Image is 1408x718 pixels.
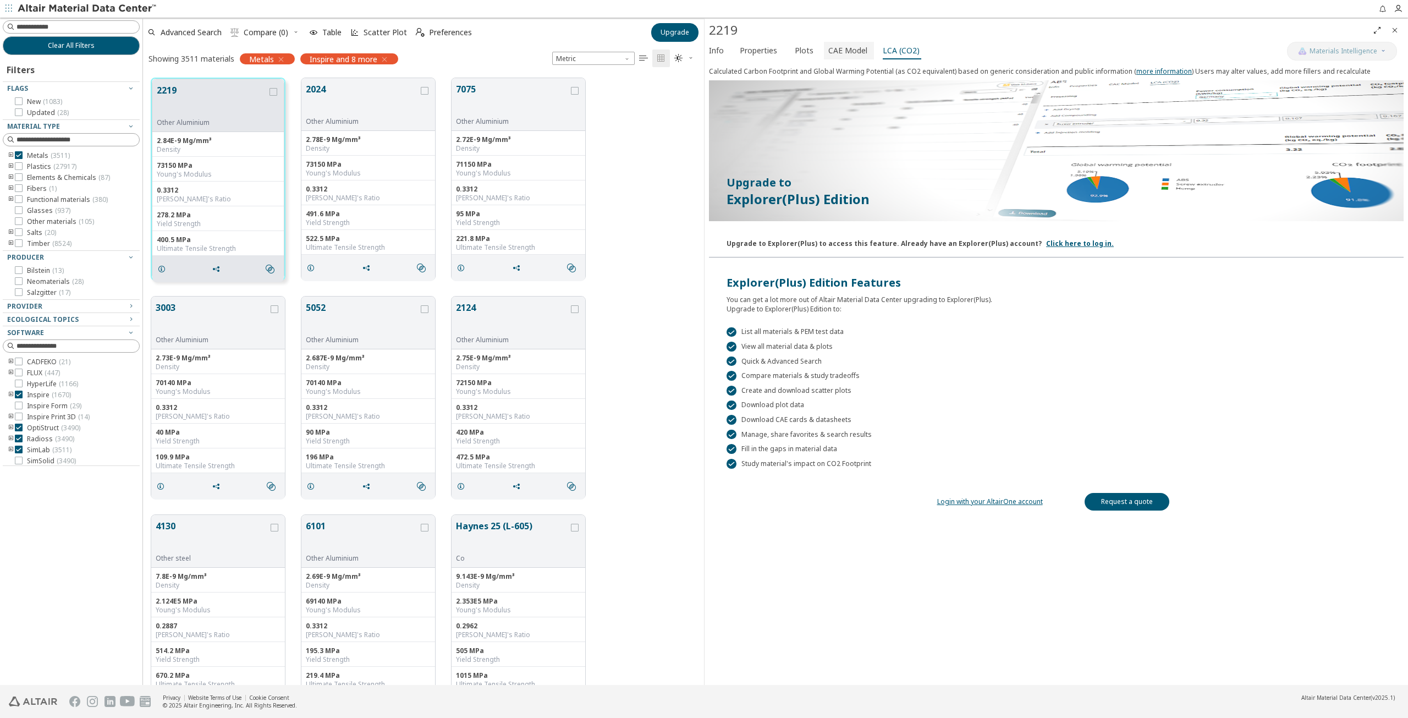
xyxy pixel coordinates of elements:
[7,446,15,454] i: toogle group
[727,327,1386,337] div: List all materials & PEM test data
[552,52,635,65] span: Metric
[727,415,736,425] div: 
[456,363,581,371] div: Density
[1301,694,1395,701] div: (v2025.1)
[27,266,64,275] span: Bilstein
[456,135,581,144] div: 2.72E-9 Mg/mm³
[417,482,426,491] i: 
[657,54,665,63] i: 
[55,206,70,215] span: ( 937 )
[306,218,431,227] div: Yield Strength
[156,403,280,412] div: 0.3312
[156,646,280,655] div: 514.2 MPa
[249,54,274,64] span: Metals
[456,412,581,421] div: [PERSON_NAME]'s Ratio
[72,277,84,286] span: ( 28 )
[456,680,581,689] div: Ultimate Tensile Strength
[727,430,736,440] div: 
[7,435,15,443] i: toogle group
[143,70,704,686] div: grid
[27,206,70,215] span: Glasses
[306,379,431,387] div: 70140 MPa
[301,257,324,279] button: Details
[456,336,569,344] div: Other Aluminium
[3,120,140,133] button: Material Type
[156,336,268,344] div: Other Aluminium
[52,239,71,248] span: ( 8524 )
[156,680,280,689] div: Ultimate Tensile Strength
[1310,47,1377,56] span: Materials Intelligence
[456,462,581,470] div: Ultimate Tensile Strength
[52,445,71,454] span: ( 3511 )
[456,519,569,554] button: Haynes 25 (L-605)
[727,371,1386,381] div: Compare materials & study tradeoffs
[188,694,241,701] a: Website Terms of Use
[18,3,158,14] img: Altair Material Data Center
[306,83,419,117] button: 2024
[456,354,581,363] div: 2.75E-9 Mg/mm³
[157,235,279,244] div: 400.5 MPa
[727,342,736,352] div: 
[7,84,28,93] span: Flags
[937,497,1043,506] a: Login with your AltairOne account
[45,228,56,237] span: ( 20 )
[3,82,140,95] button: Flags
[727,275,1386,291] div: Explorer(Plus) Edition Features
[79,217,94,226] span: ( 105 )
[156,597,280,606] div: 2.124E5 MPa
[3,326,140,339] button: Software
[27,151,70,160] span: Metals
[306,144,431,153] div: Density
[456,210,581,218] div: 95 MPa
[152,258,175,280] button: Details
[651,23,698,42] button: Upgrade
[456,218,581,227] div: Yield Strength
[562,475,585,497] button: Similar search
[727,190,1386,208] p: Explorer(Plus) Edition
[306,671,431,680] div: 219.4 MPa
[27,380,78,388] span: HyperLife
[727,386,1386,396] div: Create and download scatter plots
[727,291,1386,314] div: You can get a lot more out of Altair Material Data Center upgrading to Explorer(Plus). Upgrade to...
[157,195,279,204] div: [PERSON_NAME]'s Ratio
[27,391,71,399] span: Inspire
[674,54,683,63] i: 
[456,160,581,169] div: 71150 MPa
[156,572,280,581] div: 7.8E-9 Mg/mm³
[1298,47,1307,56] img: AI Copilot
[456,403,581,412] div: 0.3312
[452,257,475,279] button: Details
[456,379,581,387] div: 72150 MPa
[306,572,431,581] div: 2.69E-9 Mg/mm³
[883,42,920,59] span: LCA (CO2)
[156,655,280,664] div: Yield Strength
[639,54,648,63] i: 
[456,83,569,117] button: 7075
[151,475,174,497] button: Details
[456,234,581,243] div: 221.8 MPa
[306,437,431,446] div: Yield Strength
[357,257,380,279] button: Share
[652,50,670,67] button: Tile View
[306,655,431,664] div: Yield Strength
[740,42,777,59] span: Properties
[3,36,140,55] button: Clear All Filters
[157,211,279,220] div: 278.2 MPa
[727,342,1386,352] div: View all material data & plots
[562,257,585,279] button: Similar search
[3,313,140,326] button: Ecological Topics
[727,459,1386,469] div: Study material's impact on CO2 Footprint
[45,368,60,377] span: ( 447 )
[7,195,15,204] i: toogle group
[727,459,736,469] div: 
[27,217,94,226] span: Other materials
[156,379,280,387] div: 70140 MPa
[7,369,15,377] i: toogle group
[306,336,419,344] div: Other Aluminium
[1085,493,1169,511] a: Request a quote
[709,42,724,59] span: Info
[301,475,324,497] button: Details
[78,412,90,421] span: ( 14 )
[156,581,280,590] div: Density
[244,29,288,36] span: Compare (0)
